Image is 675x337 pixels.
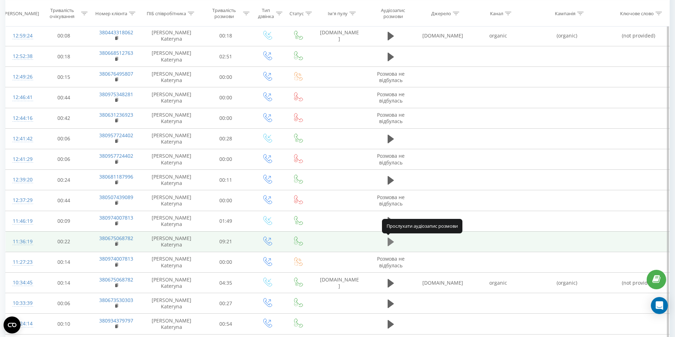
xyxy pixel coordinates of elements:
[620,10,654,16] div: Ключове слово
[143,87,200,108] td: [PERSON_NAME] Kateryna
[143,108,200,128] td: [PERSON_NAME] Kateryna
[200,87,252,108] td: 00:00
[38,314,90,334] td: 00:10
[313,25,366,46] td: [DOMAIN_NAME]
[377,111,405,124] span: Розмова не відбулась
[38,149,90,169] td: 00:06
[38,108,90,128] td: 00:42
[143,273,200,293] td: [PERSON_NAME] Kateryna
[13,255,31,269] div: 11:27:23
[143,190,200,211] td: [PERSON_NAME] Kateryna
[555,10,575,16] div: Кампанія
[289,10,304,16] div: Статус
[13,91,31,104] div: 12:46:41
[200,273,252,293] td: 04:35
[13,214,31,228] div: 11:46:19
[382,219,462,233] div: Прослухати аудіозапис розмови
[99,111,133,118] a: 380631236923
[13,235,31,249] div: 11:36:19
[143,25,200,46] td: [PERSON_NAME] Kateryna
[143,211,200,231] td: [PERSON_NAME] Kateryna
[38,46,90,67] td: 00:18
[431,10,451,16] div: Джерело
[143,149,200,169] td: [PERSON_NAME] Kateryna
[651,297,668,314] div: Open Intercom Messenger
[147,10,186,16] div: ПІБ співробітника
[38,231,90,252] td: 00:22
[99,173,133,180] a: 380681187996
[38,273,90,293] td: 00:14
[377,152,405,165] span: Розмова не відбулась
[13,317,31,331] div: 10:24:14
[99,50,133,56] a: 380668512763
[38,190,90,211] td: 00:44
[200,149,252,169] td: 00:00
[200,108,252,128] td: 00:00
[200,170,252,190] td: 00:11
[490,10,503,16] div: Канал
[608,273,669,293] td: (not provided)
[38,87,90,108] td: 00:44
[99,70,133,77] a: 380676495807
[99,255,133,262] a: 380974007813
[377,255,405,268] span: Розмова не відбулась
[38,170,90,190] td: 00:24
[99,29,133,36] a: 380443318062
[526,273,608,293] td: (organic)
[200,25,252,46] td: 00:18
[377,194,405,207] span: Розмова не відбулась
[13,296,31,310] div: 10:33:39
[38,293,90,314] td: 00:06
[200,190,252,211] td: 00:00
[95,10,127,16] div: Номер клієнта
[99,214,133,221] a: 380974007813
[415,273,471,293] td: [DOMAIN_NAME]
[143,170,200,190] td: [PERSON_NAME] Kateryna
[200,128,252,149] td: 00:28
[38,252,90,272] td: 00:14
[13,132,31,146] div: 12:41:42
[143,252,200,272] td: [PERSON_NAME] Kateryna
[328,10,348,16] div: Ім'я пулу
[3,10,39,16] div: [PERSON_NAME]
[258,7,274,19] div: Тип дзвінка
[13,276,31,290] div: 10:34:45
[99,297,133,303] a: 380673530303
[526,25,608,46] td: (organic)
[143,128,200,149] td: [PERSON_NAME] Kateryna
[143,46,200,67] td: [PERSON_NAME] Kateryna
[13,29,31,43] div: 12:59:24
[13,193,31,207] div: 12:37:29
[99,132,133,139] a: 380957724402
[99,276,133,283] a: 380675068782
[143,231,200,252] td: [PERSON_NAME] Kateryna
[99,194,133,201] a: 380507439089
[13,152,31,166] div: 12:41:29
[143,293,200,314] td: [PERSON_NAME] Kateryna
[200,293,252,314] td: 00:27
[200,211,252,231] td: 01:49
[200,231,252,252] td: 09:21
[99,152,133,159] a: 380957724402
[200,314,252,334] td: 00:54
[471,273,526,293] td: organic
[207,7,242,19] div: Тривалість розмови
[377,70,405,83] span: Розмова не відбулась
[38,128,90,149] td: 00:06
[313,273,366,293] td: [DOMAIN_NAME]
[38,67,90,87] td: 00:15
[415,25,471,46] td: [DOMAIN_NAME]
[13,111,31,125] div: 12:44:16
[99,235,133,242] a: 380675068782
[200,46,252,67] td: 02:51
[200,67,252,87] td: 00:00
[4,316,21,333] button: Open CMP widget
[13,70,31,84] div: 12:49:26
[45,7,80,19] div: Тривалість очікування
[143,314,200,334] td: [PERSON_NAME] Kateryna
[200,252,252,272] td: 00:00
[471,25,526,46] td: organic
[372,7,414,19] div: Аудіозапис розмови
[99,91,133,98] a: 380975348281
[608,25,669,46] td: (not provided)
